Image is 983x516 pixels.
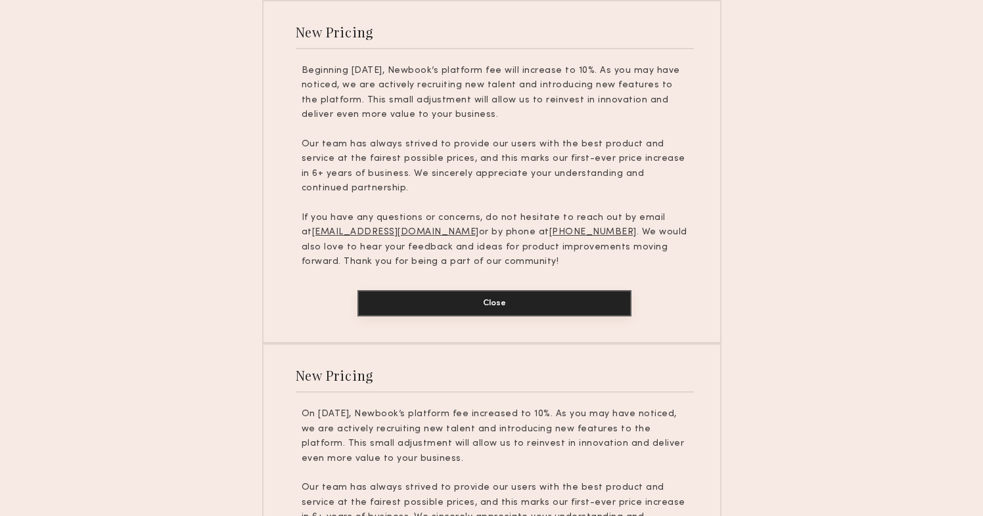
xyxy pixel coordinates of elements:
u: [EMAIL_ADDRESS][DOMAIN_NAME] [312,228,479,236]
div: New Pricing [296,366,374,384]
p: Beginning [DATE], Newbook’s platform fee will increase to 10%. As you may have noticed, we are ac... [302,64,688,123]
button: Close [357,290,631,316]
u: [PHONE_NUMBER] [549,228,637,236]
p: If you have any questions or concerns, do not hesitate to reach out by email at or by phone at . ... [302,211,688,270]
div: New Pricing [296,23,374,41]
p: On [DATE], Newbook’s platform fee increased to 10%. As you may have noticed, we are actively recr... [302,407,688,466]
p: Our team has always strived to provide our users with the best product and service at the fairest... [302,137,688,196]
